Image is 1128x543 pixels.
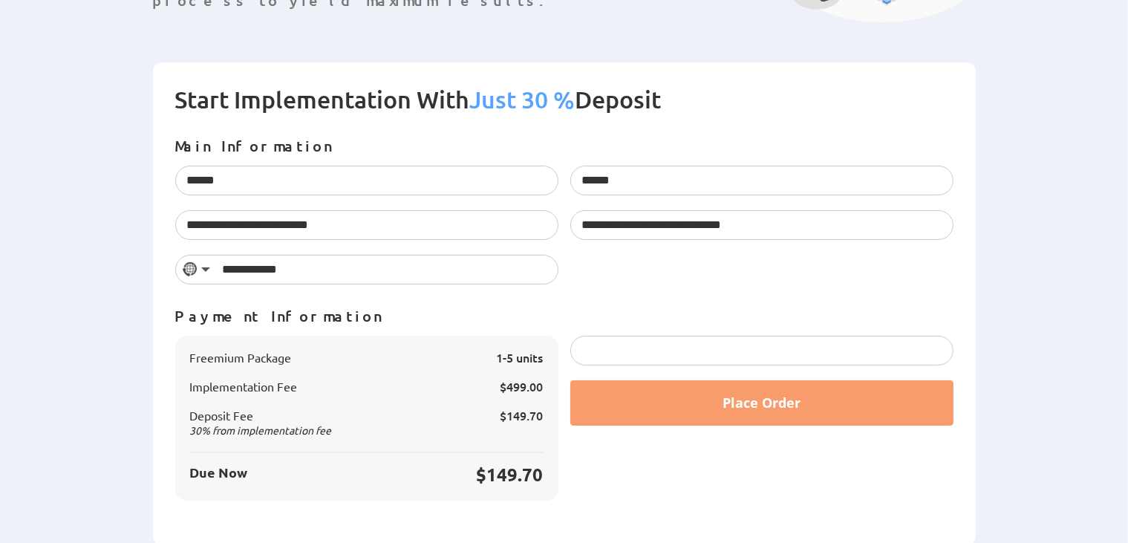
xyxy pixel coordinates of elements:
span: Deposit Fee [190,409,332,437]
span: Place Order [723,394,801,412]
iframe: Secure card payment input frame [582,343,942,357]
span: Freemium Package [190,351,292,365]
span: $499.00 [501,378,544,394]
p: Main Information [175,137,953,155]
span: $149.70 [477,463,544,486]
span: 1-5 units [497,351,544,365]
span: Just 30 % [470,85,576,114]
p: Payment Information [175,307,953,325]
span: Implementation Fee [190,380,298,394]
button: Place Order [570,380,953,426]
span: Due Now [190,464,248,486]
span: $149.70 [501,407,544,423]
span: 30 [190,423,202,437]
button: Selected country [176,256,218,284]
h2: Start Implementation With Deposit [175,85,953,137]
span: % from implementation fee [190,423,332,437]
